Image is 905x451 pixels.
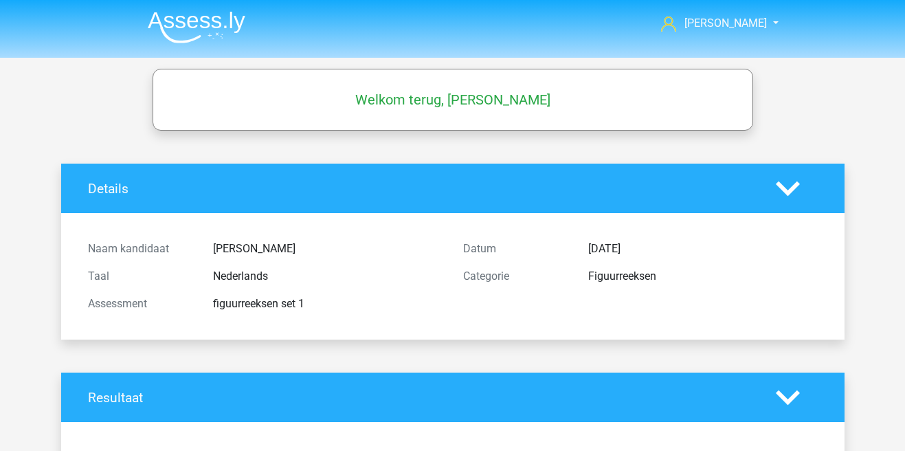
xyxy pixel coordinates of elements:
a: [PERSON_NAME] [656,15,768,32]
div: Assessment [78,296,203,312]
div: [DATE] [578,241,828,257]
div: figuurreeksen set 1 [203,296,453,312]
img: Assessly [148,11,245,43]
h4: Details [88,181,755,197]
div: Figuurreeksen [578,268,828,285]
h4: Resultaat [88,390,755,406]
h5: Welkom terug, [PERSON_NAME] [159,91,746,108]
div: Naam kandidaat [78,241,203,257]
div: Nederlands [203,268,453,285]
div: Taal [78,268,203,285]
div: Datum [453,241,578,257]
div: Categorie [453,268,578,285]
div: [PERSON_NAME] [203,241,453,257]
span: [PERSON_NAME] [684,16,767,30]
